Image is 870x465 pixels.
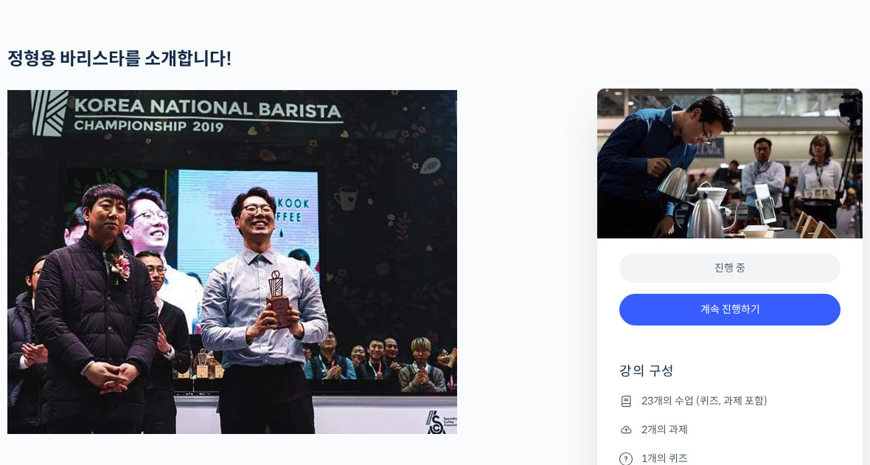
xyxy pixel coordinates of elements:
[46,365,55,376] span: 홈
[190,342,283,379] a: 설정
[619,294,841,325] a: 계속 진행하기
[97,342,190,379] a: 대화
[619,253,841,283] div: 진행 중
[619,421,841,438] li: 2개의 과제
[619,362,841,392] h4: 강의 구성
[619,392,841,410] li: 23개의 수업 (퀴즈, 과제 포함)
[228,365,246,376] span: 설정
[7,48,232,70] strong: 정형용 바리스타를 소개합니다!
[4,342,97,379] a: 홈
[135,365,153,377] span: 대화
